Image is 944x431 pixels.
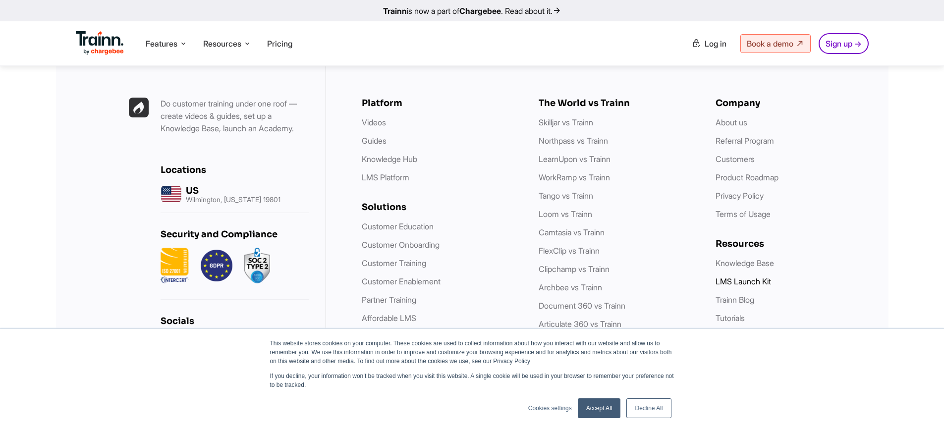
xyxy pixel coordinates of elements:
[161,164,309,175] h6: Locations
[716,136,774,146] a: Referral Program
[716,313,745,323] a: Tutorials
[528,404,572,413] a: Cookies settings
[161,316,309,326] h6: Socials
[578,398,621,418] a: Accept All
[539,191,593,201] a: Tango vs Trainn
[362,154,417,164] a: Knowledge Hub
[539,301,625,311] a: Document 360 vs Trainn
[186,185,280,196] h6: US
[161,183,182,205] img: us headquarters
[539,282,602,292] a: Archbee vs Trainn
[76,31,124,55] img: Trainn Logo
[129,98,149,117] img: Trainn | everything under one roof
[362,117,386,127] a: Videos
[383,6,407,16] b: Trainn
[539,154,611,164] a: LearnUpon vs Trainn
[716,117,747,127] a: About us
[716,98,873,108] h6: Company
[539,264,610,274] a: Clipchamp vs Trainn
[362,276,441,286] a: Customer Enablement
[539,227,605,237] a: Camtasia vs Trainn
[267,39,292,49] a: Pricing
[716,276,771,286] a: LMS Launch Kit
[539,136,608,146] a: Northpass vs Trainn
[362,313,416,323] a: Affordable LMS
[362,202,519,213] h6: Solutions
[539,117,593,127] a: Skilljar vs Trainn
[270,372,674,389] p: If you decline, your information won’t be tracked when you visit this website. A single cookie wi...
[539,172,610,182] a: WorkRamp vs Trainn
[203,38,241,49] span: Resources
[539,319,621,329] a: Articulate 360 vs Trainn
[716,238,873,249] h6: Resources
[539,246,600,256] a: FlexClip vs Trainn
[270,339,674,366] p: This website stores cookies on your computer. These cookies are used to collect information about...
[686,35,732,53] a: Log in
[161,98,309,135] p: Do customer training under one roof — create videos & guides, set up a Knowledge Base, launch an ...
[201,248,232,283] img: GDPR.png
[362,221,434,231] a: Customer Education
[161,248,189,283] img: ISO
[161,229,309,240] h6: Security and Compliance
[362,98,519,108] h6: Platform
[244,248,270,283] img: soc2
[362,240,440,250] a: Customer Onboarding
[819,33,869,54] a: Sign up →
[740,34,811,53] a: Book a demo
[705,39,726,49] span: Log in
[716,295,754,305] a: Trainn Blog
[539,209,592,219] a: Loom vs Trainn
[362,258,426,268] a: Customer Training
[716,172,778,182] a: Product Roadmap
[362,136,387,146] a: Guides
[186,196,280,203] p: Wilmington, [US_STATE] 19801
[716,258,774,268] a: Knowledge Base
[626,398,671,418] a: Decline All
[539,98,696,108] h6: The World vs Trainn
[747,39,793,49] span: Book a demo
[146,38,177,49] span: Features
[459,6,501,16] b: Chargebee
[716,154,755,164] a: Customers
[716,209,771,219] a: Terms of Usage
[362,172,409,182] a: LMS Platform
[716,191,764,201] a: Privacy Policy
[362,295,416,305] a: Partner Training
